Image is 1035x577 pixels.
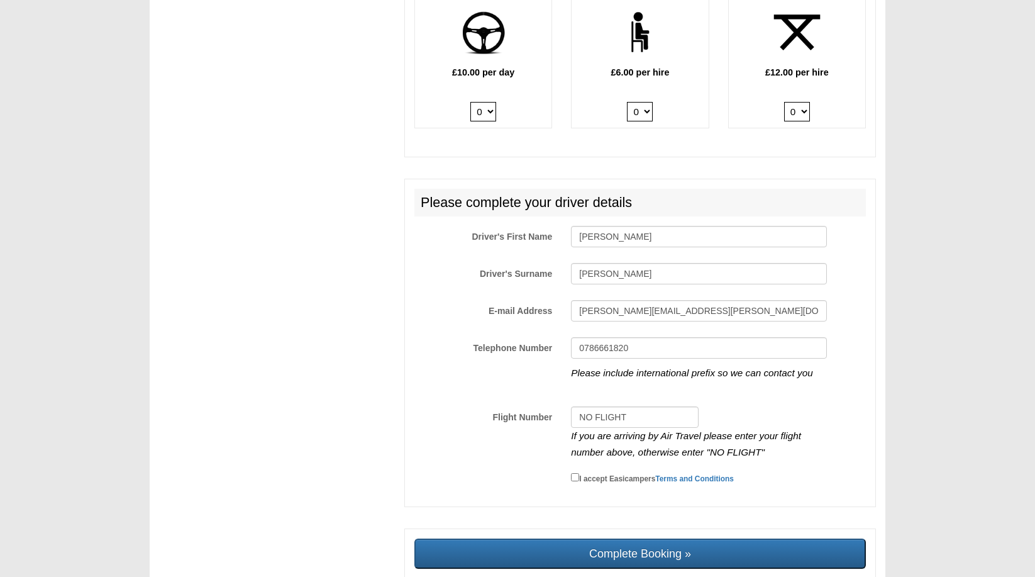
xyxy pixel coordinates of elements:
[571,406,699,428] input: Flight Number
[571,300,826,322] input: E-mail Address
[414,189,866,216] h2: Please complete your driver details
[405,263,562,280] label: Driver's Surname
[452,67,514,77] b: £10.00 per day
[571,473,579,481] input: I accept EasicampersTerms and Conditions
[405,300,562,317] label: E-mail Address
[405,406,562,423] label: Flight Number
[571,263,826,284] input: Driver's Surname
[571,430,801,457] i: If you are arriving by Air Travel please enter your flight number above, otherwise enter "NO FLIGHT"
[405,337,562,354] label: Telephone Number
[655,474,734,483] a: Terms and Conditions
[571,367,812,378] i: Please include international prefix so we can contact you
[571,226,826,247] input: Driver's First Name
[414,539,866,569] input: Complete Booking »
[579,474,734,483] small: I accept Easicampers
[405,226,562,243] label: Driver's First Name
[571,337,826,359] input: Telephone Number
[611,67,670,77] b: £6.00 per hire
[765,67,829,77] b: £12.00 per hire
